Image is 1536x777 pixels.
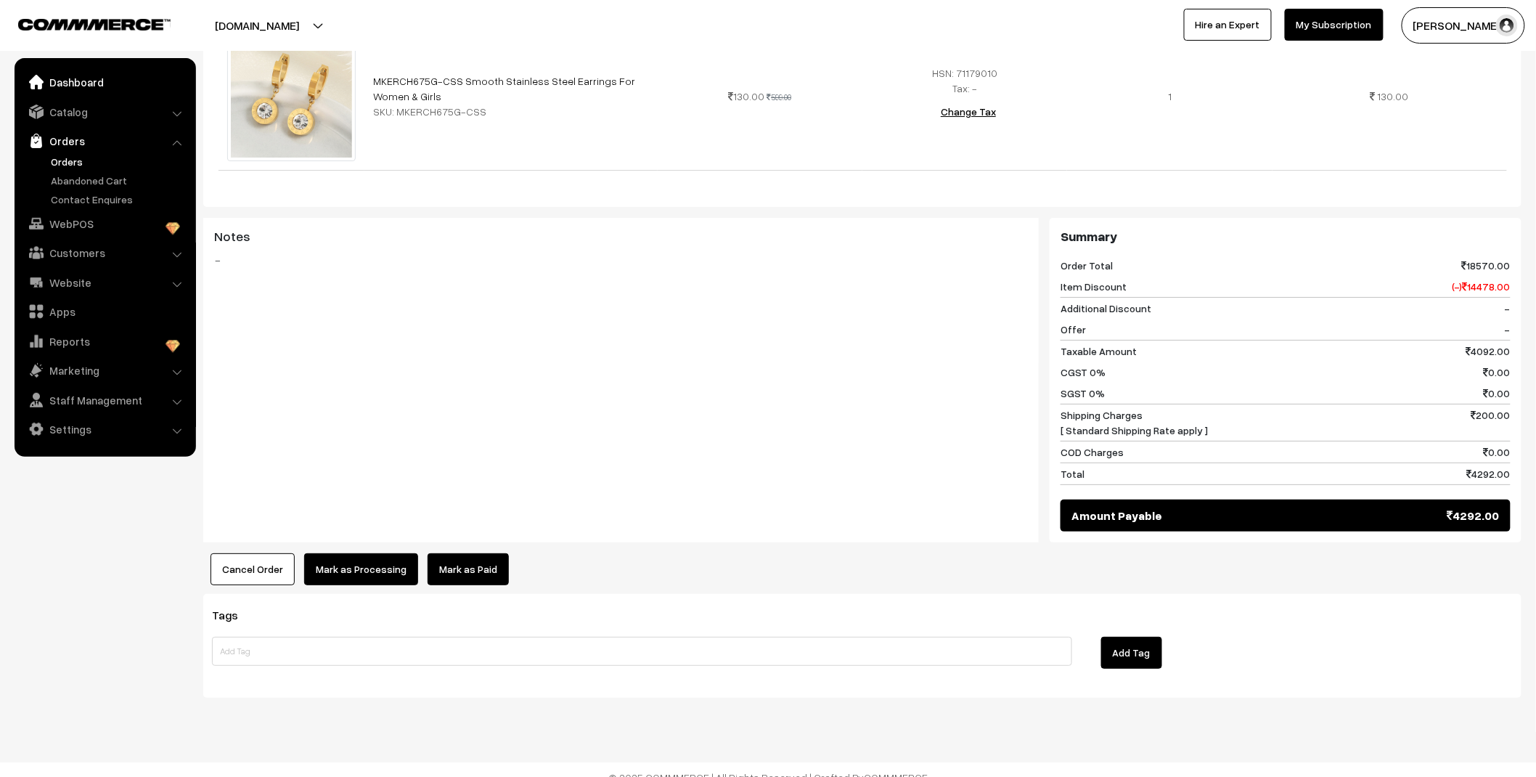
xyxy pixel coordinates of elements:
[1061,301,1151,316] span: Additional Discount
[18,15,145,32] a: COMMMERCE
[1061,466,1084,481] span: Total
[1402,7,1525,44] button: [PERSON_NAME]
[1061,407,1208,438] span: Shipping Charges [ Standard Shipping Rate apply ]
[1484,365,1511,380] span: 0.00
[304,553,418,585] button: Mark as Processing
[47,173,191,188] a: Abandoned Cart
[18,240,191,266] a: Customers
[1168,90,1172,102] span: 1
[1184,9,1272,41] a: Hire an Expert
[1466,343,1511,359] span: 4092.00
[1484,386,1511,401] span: 0.00
[1061,279,1127,294] span: Item Discount
[18,298,191,325] a: Apps
[1061,365,1106,380] span: CGST 0%
[1496,15,1518,36] img: user
[18,69,191,95] a: Dashboard
[212,608,256,622] span: Tags
[373,75,635,102] a: MKERCH675G-CSS Smooth Stainless Steel Earrings For Women & Girls
[1462,258,1511,273] span: 18570.00
[373,104,648,119] div: SKU: MKERCH675G-CSS
[728,90,764,102] span: 130.00
[18,128,191,154] a: Orders
[18,387,191,413] a: Staff Management
[1378,90,1409,102] span: 130.00
[18,99,191,125] a: Catalog
[1061,229,1511,245] h3: Summary
[18,416,191,442] a: Settings
[929,96,1008,128] button: Change Tax
[1505,301,1511,316] span: -
[1061,258,1113,273] span: Order Total
[1061,322,1086,337] span: Offer
[18,19,171,30] img: COMMMERCE
[164,7,350,44] button: [DOMAIN_NAME]
[18,269,191,296] a: Website
[1453,279,1511,294] span: (-) 14478.00
[1484,444,1511,460] span: 0.00
[47,192,191,207] a: Contact Enquires
[227,32,356,161] img: na-mkerch675g-css-myki-original-imahasj7dfdznndt.jpeg
[214,229,1028,245] h3: Notes
[212,637,1072,666] input: Add Tag
[1471,407,1511,438] span: 200.00
[1071,507,1162,524] span: Amount Payable
[214,251,1028,269] blockquote: -
[1101,637,1162,669] button: Add Tag
[18,328,191,354] a: Reports
[1447,507,1500,524] span: 4292.00
[211,553,295,585] button: Cancel Order
[47,154,191,169] a: Orders
[1061,343,1137,359] span: Taxable Amount
[767,92,791,102] strike: 599.00
[1285,9,1384,41] a: My Subscription
[18,211,191,237] a: WebPOS
[932,67,997,94] span: HSN: 71179010 Tax: -
[428,553,509,585] a: Mark as Paid
[1505,322,1511,337] span: -
[1061,444,1124,460] span: COD Charges
[1061,386,1105,401] span: SGST 0%
[18,357,191,383] a: Marketing
[1467,466,1511,481] span: 4292.00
